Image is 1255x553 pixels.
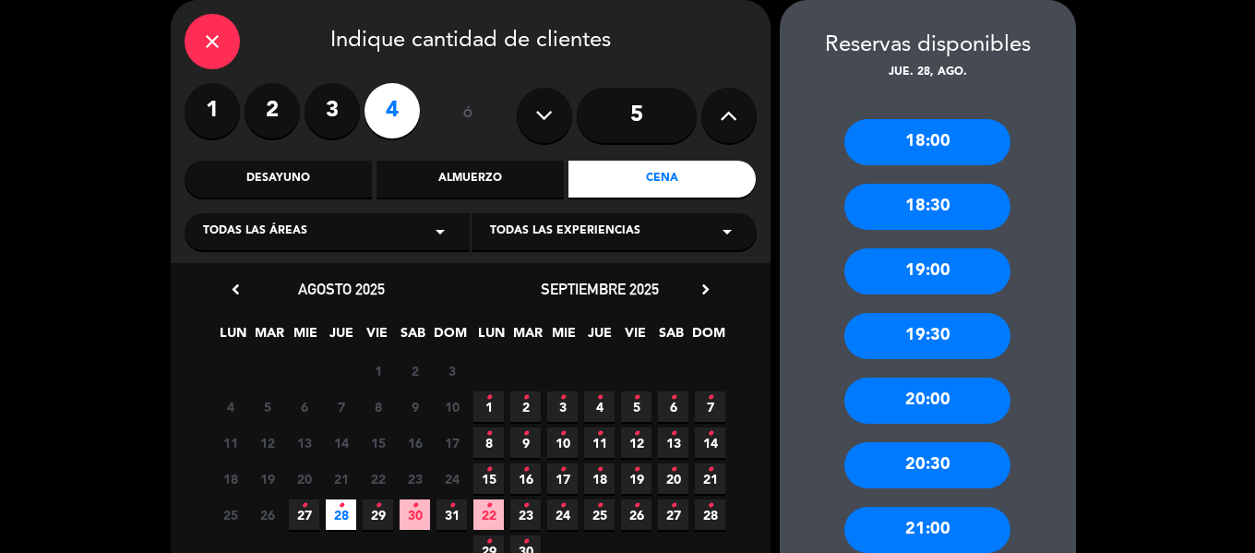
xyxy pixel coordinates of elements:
[512,322,543,353] span: MAR
[363,499,393,530] span: 29
[185,83,240,138] label: 1
[226,280,245,299] i: chevron_left
[326,322,356,353] span: JUE
[510,391,541,422] span: 2
[289,391,319,422] span: 6
[658,427,688,458] span: 13
[696,280,715,299] i: chevron_right
[621,427,651,458] span: 12
[485,419,492,449] i: •
[473,463,504,494] span: 15
[363,355,393,386] span: 1
[485,455,492,485] i: •
[670,419,676,449] i: •
[780,64,1076,82] div: jue. 28, ago.
[363,391,393,422] span: 8
[185,14,757,69] div: Indique cantidad de clientes
[438,83,498,148] div: ó
[252,391,282,422] span: 5
[658,463,688,494] span: 20
[716,221,738,243] i: arrow_drop_down
[658,499,688,530] span: 27
[584,463,615,494] span: 18
[844,313,1010,359] div: 19:30
[692,322,723,353] span: DOM
[541,280,659,298] span: septiembre 2025
[596,419,603,449] i: •
[203,222,307,241] span: Todas las áreas
[707,491,713,521] i: •
[658,391,688,422] span: 6
[695,499,725,530] span: 28
[596,491,603,521] i: •
[596,455,603,485] i: •
[434,322,464,353] span: DOM
[584,322,615,353] span: JUE
[584,499,615,530] span: 25
[633,383,639,413] i: •
[707,455,713,485] i: •
[844,184,1010,230] div: 18:30
[656,322,687,353] span: SAB
[559,455,566,485] i: •
[473,427,504,458] span: 8
[363,427,393,458] span: 15
[215,427,245,458] span: 11
[485,491,492,521] i: •
[245,83,300,138] label: 2
[298,280,385,298] span: agosto 2025
[400,427,430,458] span: 16
[252,463,282,494] span: 19
[844,442,1010,488] div: 20:30
[707,383,713,413] i: •
[412,491,418,521] i: •
[398,322,428,353] span: SAB
[621,463,651,494] span: 19
[844,507,1010,553] div: 21:00
[522,383,529,413] i: •
[547,463,578,494] span: 17
[289,499,319,530] span: 27
[215,463,245,494] span: 18
[844,119,1010,165] div: 18:00
[289,463,319,494] span: 20
[510,463,541,494] span: 16
[215,499,245,530] span: 25
[670,491,676,521] i: •
[844,378,1010,424] div: 20:00
[548,322,579,353] span: MIE
[365,83,420,138] label: 4
[448,491,455,521] i: •
[559,491,566,521] i: •
[707,419,713,449] i: •
[476,322,507,353] span: LUN
[547,499,578,530] span: 24
[362,322,392,353] span: VIE
[400,463,430,494] span: 23
[620,322,651,353] span: VIE
[844,248,1010,295] div: 19:00
[670,455,676,485] i: •
[201,30,223,53] i: close
[436,499,467,530] span: 31
[376,161,564,198] div: Almuerzo
[559,383,566,413] i: •
[363,463,393,494] span: 22
[522,419,529,449] i: •
[400,355,430,386] span: 2
[252,427,282,458] span: 12
[510,427,541,458] span: 9
[252,499,282,530] span: 26
[326,391,356,422] span: 7
[185,161,372,198] div: Desayuno
[490,222,640,241] span: Todas las experiencias
[621,391,651,422] span: 5
[473,391,504,422] span: 1
[436,427,467,458] span: 17
[695,427,725,458] span: 14
[473,499,504,530] span: 22
[436,355,467,386] span: 3
[780,28,1076,64] div: Reservas disponibles
[326,499,356,530] span: 28
[305,83,360,138] label: 3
